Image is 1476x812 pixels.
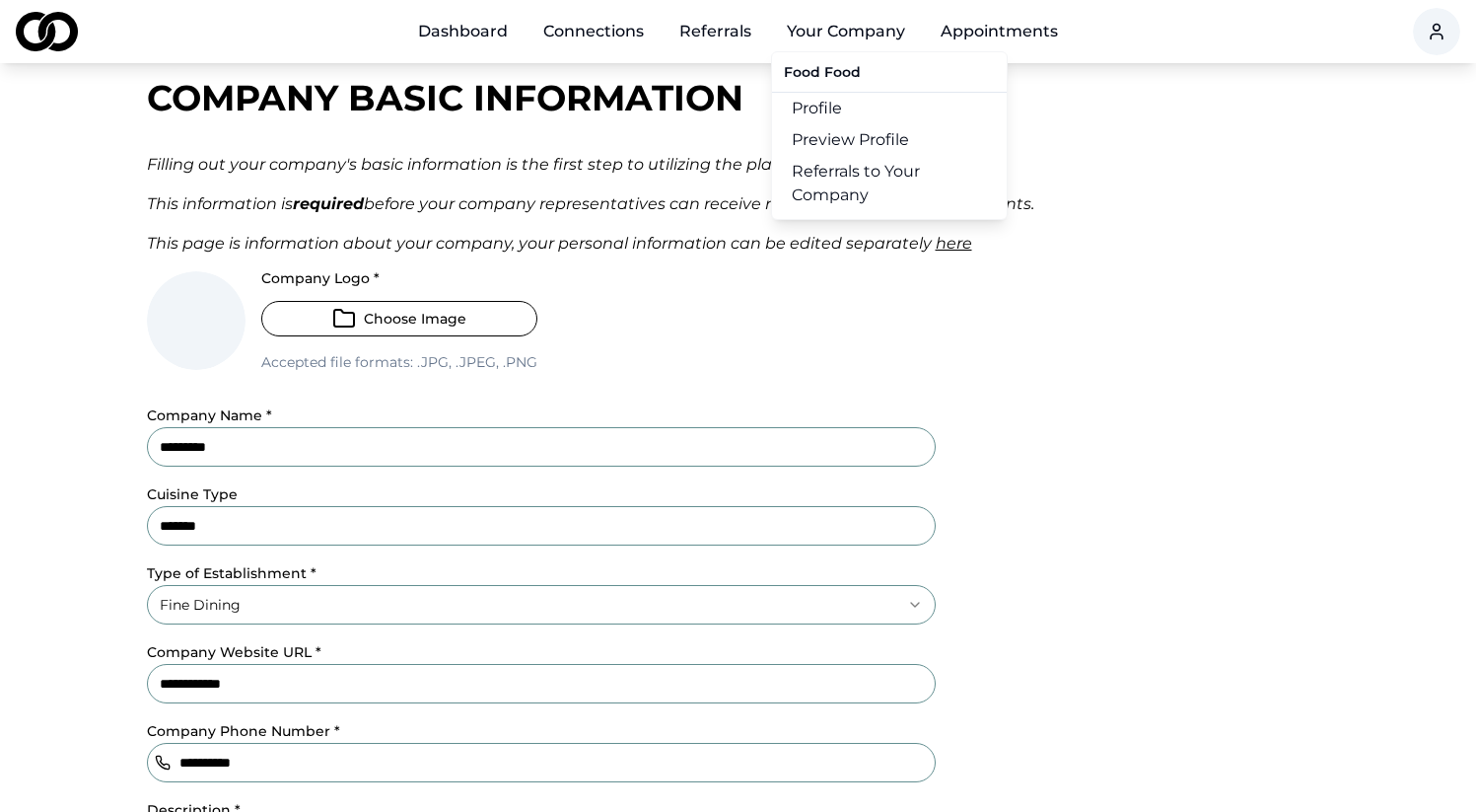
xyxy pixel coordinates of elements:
[527,12,660,51] a: Connections
[261,352,537,372] p: Accepted file formats:
[936,234,972,253] span: here
[771,51,1008,220] div: Your Company
[147,564,316,582] label: Type of Establishment *
[147,406,272,424] label: Company Name *
[772,124,1007,156] a: Preview Profile
[293,194,364,213] b: required
[16,12,78,51] img: logo
[925,12,1074,51] a: Appointments
[147,192,1330,216] div: This information is before your company representatives can receive referrals and book appointments.
[772,156,1007,211] a: Referrals to Your Company
[147,78,1330,117] div: Company Basic Information
[147,485,238,503] label: cuisine Type
[261,271,537,285] label: Company Logo *
[147,153,1330,177] div: Filling out your company ' s basic information is the first step to utilizing the platform!
[147,643,321,661] label: Company Website URL *
[261,301,537,336] button: Choose Image
[772,93,1007,124] a: Profile
[402,12,1074,51] nav: Main
[402,12,524,51] a: Dashboard
[413,353,537,371] span: .jpg, .jpeg, .png
[664,12,767,51] a: Referrals
[147,722,340,740] label: Company Phone Number *
[147,232,1330,256] div: This page is information about your company, your personal information can be edited separately
[771,12,921,51] button: Your Company
[772,60,1007,92] div: Food Food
